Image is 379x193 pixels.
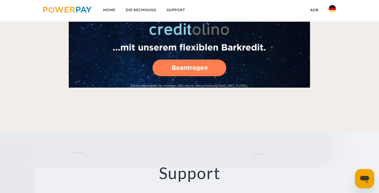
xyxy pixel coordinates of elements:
[43,13,336,88] a: Fallback Image
[305,5,324,15] a: agb
[19,163,360,183] h2: Support
[43,7,92,13] img: logo-powerpay.svg
[355,169,374,188] iframe: Schaltfläche zum Öffnen des Messaging-Fensters
[98,5,121,15] a: Home
[162,5,190,15] a: SUPPORT
[121,5,162,15] a: DIE RECHNUNG
[329,5,336,12] img: de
